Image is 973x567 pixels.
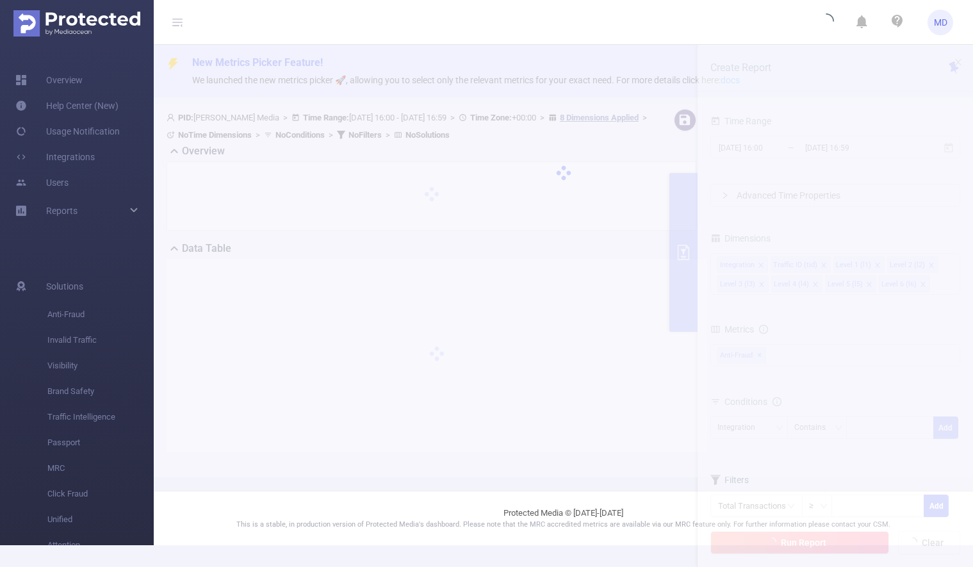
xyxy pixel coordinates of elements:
span: Solutions [46,274,83,299]
span: MD [934,10,947,35]
span: Brand Safety [47,379,154,404]
i: icon: loading [819,13,834,31]
span: Anti-Fraud [47,302,154,327]
a: Integrations [15,144,95,170]
img: Protected Media [13,10,140,37]
span: Visibility [47,353,154,379]
a: Users [15,170,69,195]
footer: Protected Media © [DATE]-[DATE] [154,491,973,545]
span: Click Fraud [47,481,154,507]
a: Reports [46,198,78,224]
p: This is a stable, in production version of Protected Media's dashboard. Please note that the MRC ... [186,520,941,530]
a: Help Center (New) [15,93,119,119]
span: Attention [47,532,154,558]
span: Unified [47,507,154,532]
span: MRC [47,456,154,481]
a: Usage Notification [15,119,120,144]
span: Reports [46,206,78,216]
span: Passport [47,430,154,456]
span: Invalid Traffic [47,327,154,353]
a: Overview [15,67,83,93]
span: Traffic Intelligence [47,404,154,430]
